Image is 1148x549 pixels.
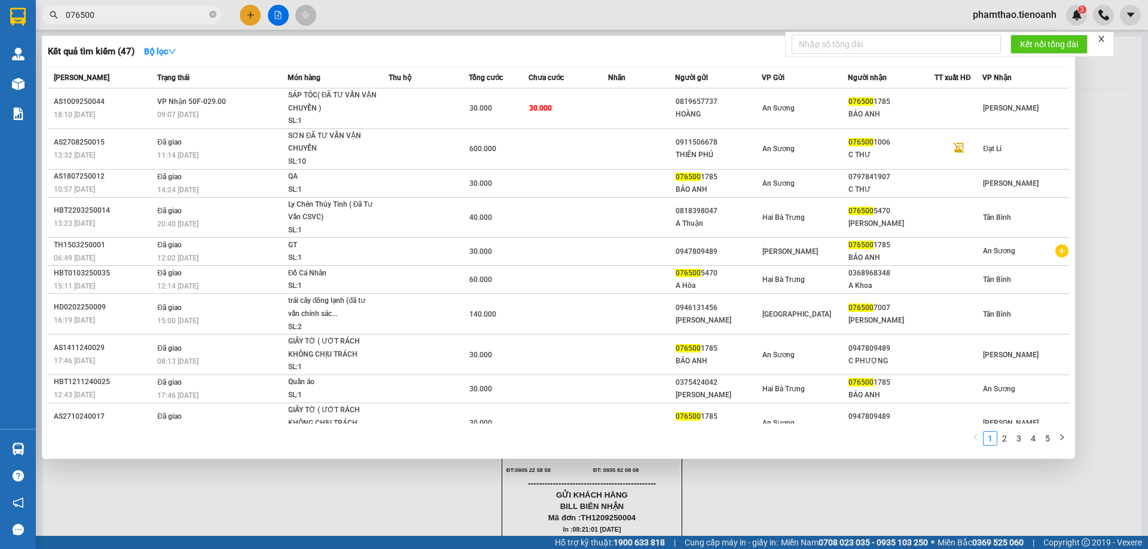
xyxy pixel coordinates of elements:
[676,269,701,277] span: 076500
[12,78,25,90] img: warehouse-icon
[676,423,761,435] div: BẢO ANH
[157,303,182,312] span: Đã giao
[969,431,983,446] li: Previous Page
[288,89,378,115] div: SÁP TÓC( ĐÃ TƯ VẤN VẬN CHUYỂN )
[157,173,182,181] span: Đã giao
[469,73,503,82] span: Tổng cước
[54,254,95,262] span: 06:49 [DATE]
[54,151,95,160] span: 13:32 [DATE]
[469,419,492,427] span: 30.000
[288,155,378,168] div: SL: 10
[54,73,109,82] span: [PERSON_NAME]
[288,198,378,224] div: Ly Chén Thủy Tinh ( Đã Tư Vấn CSVC)
[288,404,378,430] div: GIẤY TỜ ( ƯỚT RÁCH KHÔNG CHỊU TRÁCH NHIỆ...
[469,179,492,188] span: 30.000
[288,130,378,155] div: SƠN ĐÃ TƯ VẤN VẬN CHUYỂN
[54,357,95,365] span: 17:46 [DATE]
[54,111,95,119] span: 18:10 [DATE]
[848,423,934,435] div: C PHƯỢNG
[10,8,26,26] img: logo-vxr
[144,47,176,56] strong: Bộ lọc
[983,385,1015,393] span: An Sương
[1055,244,1068,257] span: plus-circle
[54,136,154,149] div: AS2708250015
[676,183,761,196] div: BẢO ANH
[676,410,761,423] div: 1785
[1020,38,1078,51] span: Kết nối tổng đài
[676,149,761,161] div: THIÊN PHÚ
[54,316,95,324] span: 16:19 [DATE]
[288,73,320,82] span: Món hàng
[157,220,199,228] span: 20:40 [DATE]
[762,73,784,82] span: VP Gửi
[1041,432,1054,445] a: 5
[848,342,934,355] div: 0947809489
[1058,434,1065,441] span: right
[66,8,207,22] input: Tìm tên, số ĐT hoặc mã đơn
[848,205,934,217] div: 5470
[157,378,182,387] span: Đã giao
[676,246,761,258] div: 0947809489
[48,45,135,58] h3: Kết quả tìm kiếm ( 47 )
[676,171,761,183] div: 1785
[288,335,378,361] div: GIẤY TỜ ( ƯỚT RÁCH KHÔNG CHỊU TRÁCH NHIỆ...
[469,145,496,153] span: 600.000
[54,391,95,399] span: 12:43 [DATE]
[54,342,154,354] div: AS1411240029
[1026,431,1040,446] li: 4
[762,213,805,222] span: Hai Bà Trưng
[157,241,182,249] span: Đã giao
[1040,431,1055,446] li: 5
[762,310,831,318] span: [GEOGRAPHIC_DATA]
[157,138,182,146] span: Đã giao
[676,389,761,401] div: [PERSON_NAME]
[676,302,761,314] div: 0946131456
[1012,431,1026,446] li: 3
[983,179,1039,188] span: [PERSON_NAME]
[288,361,378,374] div: SL: 1
[469,385,492,393] span: 30.000
[997,431,1012,446] li: 2
[12,108,25,120] img: solution-icon
[848,280,934,292] div: A Khoa
[983,145,1002,153] span: Đạt Lí
[848,378,874,387] span: 076500
[848,303,874,312] span: 076500
[848,149,934,161] div: C THƯ
[676,412,701,421] span: 076500
[998,432,1011,445] a: 2
[676,355,761,367] div: BẢO ANH
[983,247,1015,255] span: An Sương
[935,73,971,82] span: TT xuất HĐ
[54,170,154,183] div: AS1807250012
[762,104,795,112] span: An Sương
[676,280,761,292] div: A Hòa
[848,241,874,249] span: 076500
[762,247,818,256] span: [PERSON_NAME]
[972,434,979,441] span: left
[157,269,182,277] span: Đã giao
[1097,35,1106,43] span: close
[848,136,934,149] div: 1006
[209,11,216,18] span: close-circle
[848,239,934,252] div: 1785
[54,204,154,217] div: HBT2203250014
[469,275,492,284] span: 60.000
[983,104,1039,112] span: [PERSON_NAME]
[676,217,761,230] div: A Thuận
[469,310,496,318] span: 140.000
[288,115,378,128] div: SL: 1
[676,267,761,280] div: 5470
[792,35,1001,54] input: Nhập số tổng đài
[848,355,934,367] div: C PHƯỢNG
[762,179,795,188] span: An Sương
[983,351,1039,359] span: [PERSON_NAME]
[157,186,199,194] span: 14:24 [DATE]
[54,219,95,228] span: 13:23 [DATE]
[288,183,378,197] div: SL: 1
[469,104,492,112] span: 30.000
[676,108,761,121] div: HOÀNG
[848,376,934,389] div: 1785
[983,419,1039,427] span: [PERSON_NAME]
[157,357,199,366] span: 08:13 [DATE]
